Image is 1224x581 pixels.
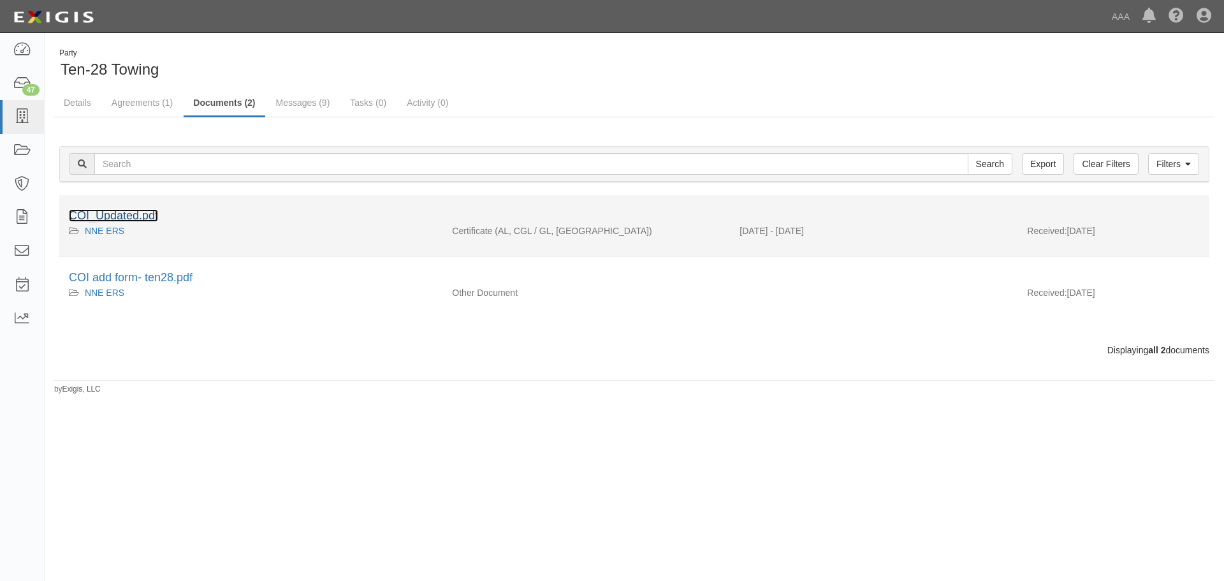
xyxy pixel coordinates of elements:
input: Search [94,153,968,175]
b: all 2 [1148,345,1165,355]
a: COI_Updated.pdf [69,209,158,222]
small: by [54,384,101,395]
div: Ten-28 Towing [54,48,625,80]
div: Party [59,48,159,59]
i: Help Center - Complianz [1169,9,1184,24]
div: 47 [22,84,40,96]
a: Clear Filters [1074,153,1138,175]
div: COI add form- ten28.pdf [69,270,1200,286]
span: Ten-28 Towing [61,61,159,78]
a: AAA [1105,4,1136,29]
a: NNE ERS [85,226,124,236]
a: Details [54,90,101,115]
a: Exigis, LLC [62,385,101,393]
div: Effective - Expiration [730,286,1017,287]
img: logo-5460c22ac91f19d4615b14bd174203de0afe785f0fc80cf4dbbc73dc1793850b.png [10,6,98,29]
div: Displaying documents [50,344,1219,357]
a: NNE ERS [85,288,124,298]
a: Filters [1148,153,1199,175]
a: Documents (2) [184,90,265,117]
div: Effective 09/24/2024 - Expiration 09/24/2025 [730,224,1017,237]
div: NNE ERS [69,224,433,237]
input: Search [968,153,1012,175]
a: COI add form- ten28.pdf [69,271,193,284]
div: [DATE] [1017,286,1209,305]
a: Tasks (0) [340,90,396,115]
div: COI_Updated.pdf [69,208,1200,224]
div: Other Document [442,286,730,299]
div: Auto Liability Commercial General Liability / Garage Liability On-Hook [442,224,730,237]
a: Messages (9) [266,90,340,115]
a: Agreements (1) [102,90,182,115]
div: [DATE] [1017,224,1209,244]
p: Received: [1027,286,1067,299]
a: Activity (0) [397,90,458,115]
div: NNE ERS [69,286,433,299]
p: Received: [1027,224,1067,237]
a: Export [1022,153,1064,175]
